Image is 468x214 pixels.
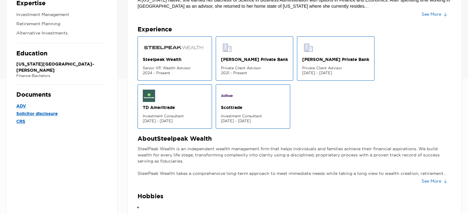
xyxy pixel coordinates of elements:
[16,29,107,37] p: Alternative Investments
[143,56,207,63] p: Steelpeak Wealth
[16,102,107,110] a: ADV
[302,71,369,75] p: [DATE] - [DATE]
[138,146,452,176] p: SteelPeak Wealth is an independent wealth management firm that helps individuals and families ach...
[221,104,285,111] p: Scottrade
[16,110,107,118] a: Solicitor disclosure
[143,119,207,123] p: [DATE] - [DATE]
[138,26,452,33] p: Experience
[16,73,107,78] p: Finance - Bachelors
[143,90,155,102] img: firm logo
[221,114,285,119] p: Investment Consultant
[16,20,107,28] p: Retirement Planning
[143,66,207,71] p: Senior VP, Wealth Advisor
[138,192,452,200] p: Hobbies
[417,176,452,186] button: See More
[221,119,285,123] p: [DATE] - [DATE]
[417,10,452,19] button: See More
[143,42,204,54] img: firm logo
[143,71,207,75] p: 2024 - Present
[221,90,233,102] img: firm logo
[302,66,369,71] p: Private Client Advisor
[143,114,207,119] p: Investment Consultant
[16,118,107,125] a: CRS
[16,91,107,99] p: Documents
[221,66,288,71] p: Private Client Advisor
[221,71,288,75] p: 2021 - Present
[16,61,107,73] p: [US_STATE][GEOGRAPHIC_DATA]-[PERSON_NAME]
[143,104,207,111] p: TD Ameritrade
[138,135,452,143] p: About Steelpeak Wealth
[302,56,369,63] p: [PERSON_NAME] Private Bank
[221,56,288,63] p: [PERSON_NAME] Private Bank
[16,11,107,18] p: Investment Management
[302,42,314,54] img: firm logo
[16,50,107,57] p: Education
[221,42,233,54] img: firm logo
